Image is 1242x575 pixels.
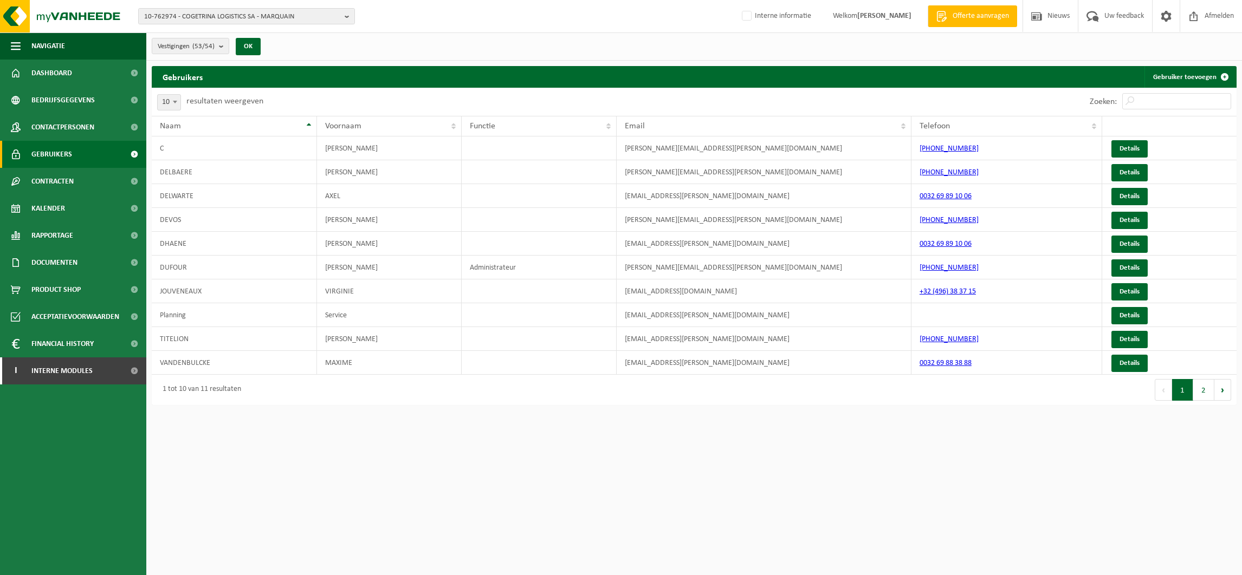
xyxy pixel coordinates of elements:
[31,168,74,195] span: Contracten
[317,232,462,256] td: [PERSON_NAME]
[1111,188,1148,205] a: Details
[317,160,462,184] td: [PERSON_NAME]
[152,160,317,184] td: DELBAERE
[1111,164,1148,181] a: Details
[31,276,81,303] span: Product Shop
[470,122,495,130] span: Functie
[152,66,214,87] h2: Gebruikers
[31,357,93,384] span: Interne modules
[31,195,65,222] span: Kalender
[617,208,911,232] td: [PERSON_NAME][EMAIL_ADDRESS][PERSON_NAME][DOMAIN_NAME]
[625,122,645,130] span: Email
[152,327,317,351] td: TITELION
[617,160,911,184] td: [PERSON_NAME][EMAIL_ADDRESS][PERSON_NAME][DOMAIN_NAME]
[928,5,1017,27] a: Offerte aanvragen
[740,8,811,24] label: Interne informatie
[31,249,77,276] span: Documenten
[857,12,911,20] strong: [PERSON_NAME]
[144,9,340,25] span: 10-762974 - COGETRINA LOGISTICS SA - MARQUAIN
[1111,283,1148,300] a: Details
[192,43,215,50] count: (53/54)
[920,287,976,296] a: +32 (496) 38 37 15
[617,279,911,303] td: [EMAIL_ADDRESS][DOMAIN_NAME]
[617,184,911,208] td: [EMAIL_ADDRESS][PERSON_NAME][DOMAIN_NAME]
[617,256,911,279] td: [PERSON_NAME][EMAIL_ADDRESS][PERSON_NAME][DOMAIN_NAME]
[617,232,911,256] td: [EMAIL_ADDRESS][PERSON_NAME][DOMAIN_NAME]
[1214,379,1231,401] button: Next
[31,222,73,249] span: Rapportage
[157,380,241,400] div: 1 tot 10 van 11 resultaten
[138,8,355,24] button: 10-762974 - COGETRINA LOGISTICS SA - MARQUAIN
[1111,212,1148,229] a: Details
[1090,97,1117,106] label: Zoeken:
[317,303,462,327] td: Service
[31,32,65,60] span: Navigatie
[1111,140,1148,158] a: Details
[1111,307,1148,324] a: Details
[152,208,317,232] td: DEVOS
[152,38,229,54] button: Vestigingen(53/54)
[1111,236,1148,253] a: Details
[920,264,979,272] a: [PHONE_NUMBER]
[317,327,462,351] td: [PERSON_NAME]
[236,38,261,55] button: OK
[317,208,462,232] td: [PERSON_NAME]
[158,95,180,110] span: 10
[1111,331,1148,348] a: Details
[1155,379,1172,401] button: Previous
[617,303,911,327] td: [EMAIL_ADDRESS][PERSON_NAME][DOMAIN_NAME]
[950,11,1012,22] span: Offerte aanvragen
[152,279,317,303] td: JOUVENEAUX
[1172,379,1193,401] button: 1
[31,303,119,330] span: Acceptatievoorwaarden
[462,256,617,279] td: Administrateur
[920,192,972,200] a: 0032 69 89 10 06
[920,359,972,367] a: 0032 69 88 38 88
[1111,259,1148,277] a: Details
[152,351,317,375] td: VANDENBULCKE
[1193,379,1214,401] button: 2
[31,87,95,114] span: Bedrijfsgegevens
[920,335,979,343] a: [PHONE_NUMBER]
[160,122,181,130] span: Naam
[11,357,21,384] span: I
[1144,66,1235,88] a: Gebruiker toevoegen
[325,122,361,130] span: Voornaam
[31,141,72,168] span: Gebruikers
[31,60,72,87] span: Dashboard
[152,303,317,327] td: Planning
[152,256,317,279] td: DUFOUR
[152,184,317,208] td: DELWARTE
[920,240,972,248] a: 0032 69 89 10 06
[31,330,94,357] span: Financial History
[617,351,911,375] td: [EMAIL_ADDRESS][PERSON_NAME][DOMAIN_NAME]
[317,136,462,160] td: [PERSON_NAME]
[186,97,263,106] label: resultaten weergeven
[152,232,317,256] td: DHAENE
[317,279,462,303] td: VIRGINIE
[920,122,950,130] span: Telefoon
[920,216,979,224] a: [PHONE_NUMBER]
[617,327,911,351] td: [EMAIL_ADDRESS][PERSON_NAME][DOMAIN_NAME]
[317,351,462,375] td: MAXIME
[1111,355,1148,372] a: Details
[157,94,181,110] span: 10
[317,184,462,208] td: AXEL
[152,136,317,160] td: C
[158,38,215,55] span: Vestigingen
[920,168,979,177] a: [PHONE_NUMBER]
[31,114,94,141] span: Contactpersonen
[317,256,462,279] td: [PERSON_NAME]
[617,136,911,160] td: [PERSON_NAME][EMAIL_ADDRESS][PERSON_NAME][DOMAIN_NAME]
[920,145,979,153] a: [PHONE_NUMBER]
